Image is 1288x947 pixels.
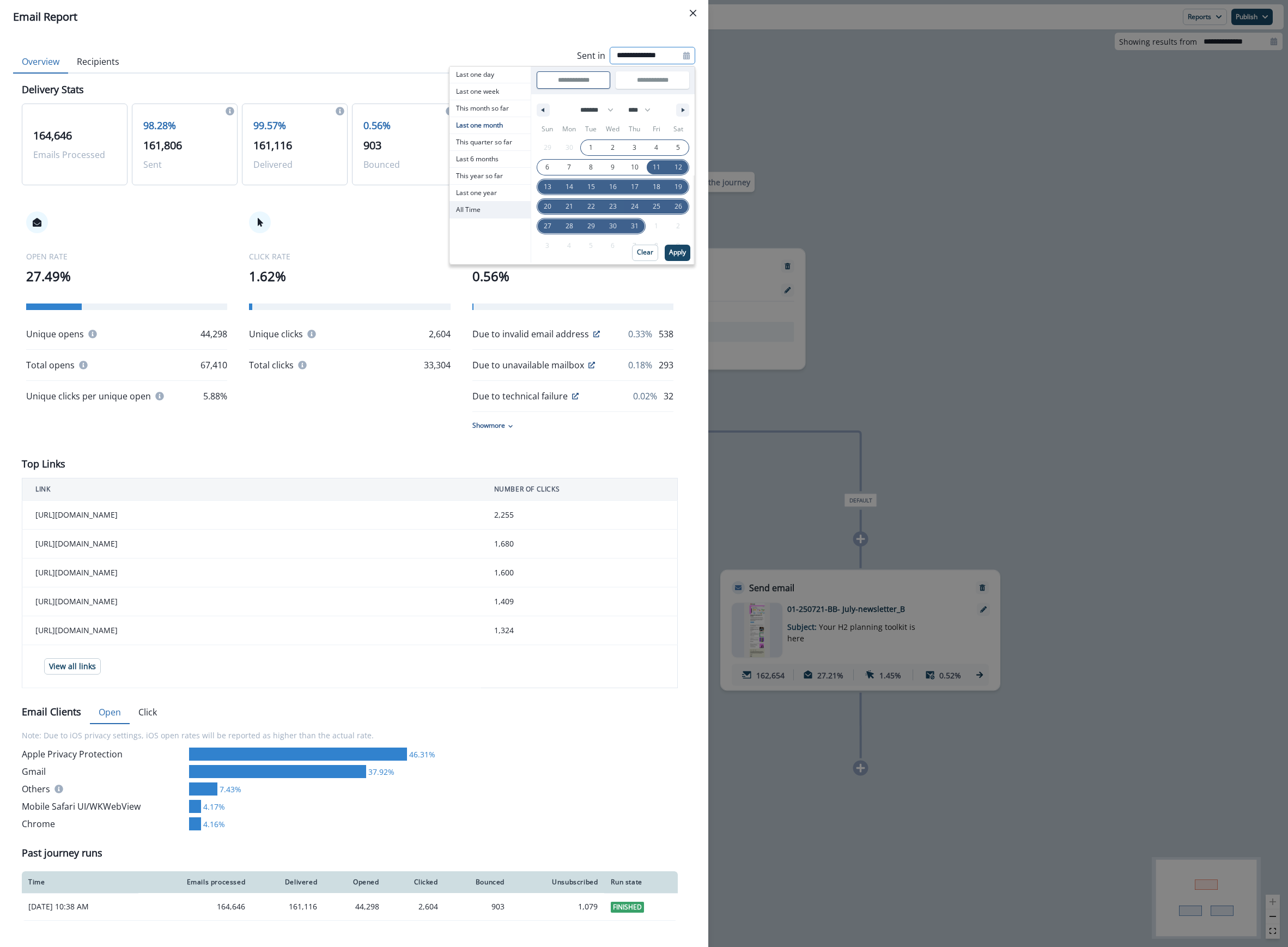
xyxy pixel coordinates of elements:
span: 7 [567,157,571,177]
span: 8 [589,157,593,177]
p: Note: Due to iOS privacy settings, iOS open rates will be reported as higher than the actual rate. [22,723,678,748]
span: 29 [587,216,595,236]
span: 10 [631,157,639,177]
div: 1,079 [518,901,598,912]
span: 18 [653,177,660,197]
button: 13 [537,177,558,197]
p: 33,304 [424,359,451,372]
button: This quarter so far [449,134,531,151]
span: 25 [653,197,660,216]
div: Others [22,782,185,796]
td: [URL][DOMAIN_NAME] [22,616,481,645]
p: Clear [637,248,653,256]
div: 7.43% [217,784,241,795]
button: 4 [646,138,667,157]
span: Last one day [449,66,531,83]
span: 161,116 [253,138,292,153]
p: 0.33% [628,327,652,341]
button: Last one week [449,83,531,100]
button: 12 [667,157,689,177]
span: 11 [653,157,660,177]
button: Close [684,4,702,22]
span: 30 [609,216,617,236]
p: 67,410 [201,359,227,372]
p: 32 [664,390,673,403]
button: 24 [624,197,646,216]
div: Emails processed [145,878,245,887]
div: Unsubscribed [518,878,598,887]
button: 29 [580,216,602,236]
div: 44,298 [330,901,379,912]
button: 20 [537,197,558,216]
span: 1 [589,138,593,157]
span: Sun [537,120,558,138]
p: Due to unavailable mailbox [472,359,584,372]
p: 1.62% [249,266,450,286]
p: Unique clicks [249,327,303,341]
div: Gmail [22,765,185,778]
button: 6 [537,157,558,177]
td: 1,600 [481,559,678,587]
div: 37.92% [366,766,394,778]
div: Clicked [392,878,438,887]
p: Delivery Stats [22,82,84,97]
span: 27 [544,216,551,236]
p: Top Links [22,457,65,471]
div: 46.31% [407,749,435,760]
span: This quarter so far [449,134,531,150]
p: 0.02% [633,390,657,403]
p: [DATE] 10:38 AM [28,901,132,912]
div: Opened [330,878,379,887]
span: 15 [587,177,595,197]
p: Unique opens [26,327,84,341]
button: 9 [602,157,624,177]
td: [URL][DOMAIN_NAME] [22,530,481,559]
button: View all links [44,658,101,675]
div: 903 [451,901,505,912]
div: Run state [611,878,671,887]
p: Due to invalid email address [472,327,589,341]
p: 98.28% [143,118,226,133]
button: 19 [667,177,689,197]
button: 11 [646,157,667,177]
th: LINK [22,478,481,501]
p: 0.56% [472,266,673,286]
div: Chrome [22,817,185,830]
div: 164,646 [145,901,245,912]
td: 1,680 [481,530,678,559]
button: Click [130,701,166,724]
button: 5 [667,138,689,157]
p: Total clicks [249,359,294,372]
button: 14 [558,177,580,197]
span: 903 [363,138,381,153]
td: 1,324 [481,616,678,645]
span: This year so far [449,168,531,184]
span: 24 [631,197,639,216]
span: Wed [602,120,624,138]
button: 28 [558,216,580,236]
span: Sat [667,120,689,138]
p: Sent [143,158,226,171]
p: Delivered [253,158,336,171]
button: 22 [580,197,602,216]
p: Due to technical failure [472,390,568,403]
span: 20 [544,197,551,216]
button: Last one day [449,66,531,83]
p: OPEN RATE [26,251,227,262]
p: Total opens [26,359,75,372]
span: 21 [566,197,573,216]
button: 21 [558,197,580,216]
span: 16 [609,177,617,197]
span: Last 6 months [449,151,531,167]
button: Apply [665,245,690,261]
p: Unique clicks per unique open [26,390,151,403]
span: 26 [675,197,682,216]
p: View all links [49,662,96,671]
p: Apply [669,248,686,256]
span: Finished [611,902,644,913]
button: 25 [646,197,667,216]
p: 2,604 [429,327,451,341]
p: CLICK RATE [249,251,450,262]
p: Bounced [363,158,446,171]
